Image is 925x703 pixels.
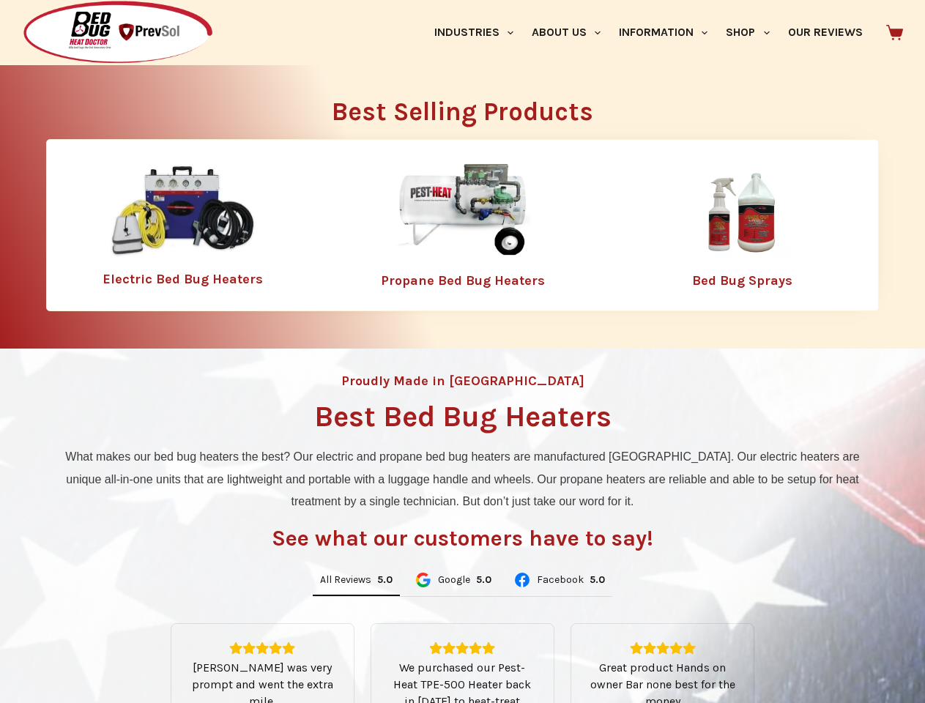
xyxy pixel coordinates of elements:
[12,6,56,50] button: Open LiveChat chat widget
[589,641,736,655] div: Rating: 5.0 out of 5
[389,641,536,655] div: Rating: 5.0 out of 5
[381,272,545,289] a: Propane Bed Bug Heaters
[377,573,393,587] div: 5.0
[476,573,491,587] div: Rating: 5.0 out of 5
[438,575,470,585] span: Google
[692,272,792,289] a: Bed Bug Sprays
[314,402,612,431] h1: Best Bed Bug Heaters
[341,374,584,387] h4: Proudly Made in [GEOGRAPHIC_DATA]
[476,573,491,587] div: 5.0
[46,99,879,124] h2: Best Selling Products
[103,271,263,287] a: Electric Bed Bug Heaters
[320,575,371,585] span: All Reviews
[377,573,393,587] div: Rating: 5.0 out of 5
[537,575,584,585] span: Facebook
[53,446,872,513] p: What makes our bed bug heaters the best? Our electric and propane bed bug heaters are manufacture...
[272,527,653,549] h3: See what our customers have to say!
[590,573,605,587] div: Rating: 5.0 out of 5
[590,573,605,587] div: 5.0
